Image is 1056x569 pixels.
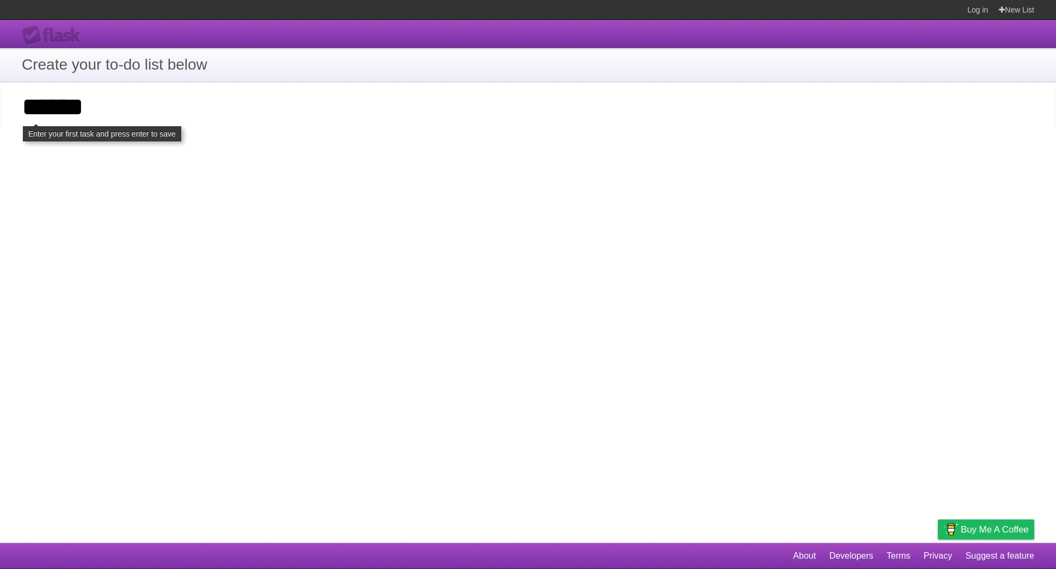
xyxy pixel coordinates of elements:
[22,26,87,45] div: Flask
[887,546,911,566] a: Terms
[966,546,1034,566] a: Suggest a feature
[924,546,952,566] a: Privacy
[938,519,1034,540] a: Buy me a coffee
[22,53,1034,76] h1: Create your to-do list below
[793,546,816,566] a: About
[829,546,873,566] a: Developers
[961,520,1029,539] span: Buy me a coffee
[943,520,958,539] img: Buy me a coffee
